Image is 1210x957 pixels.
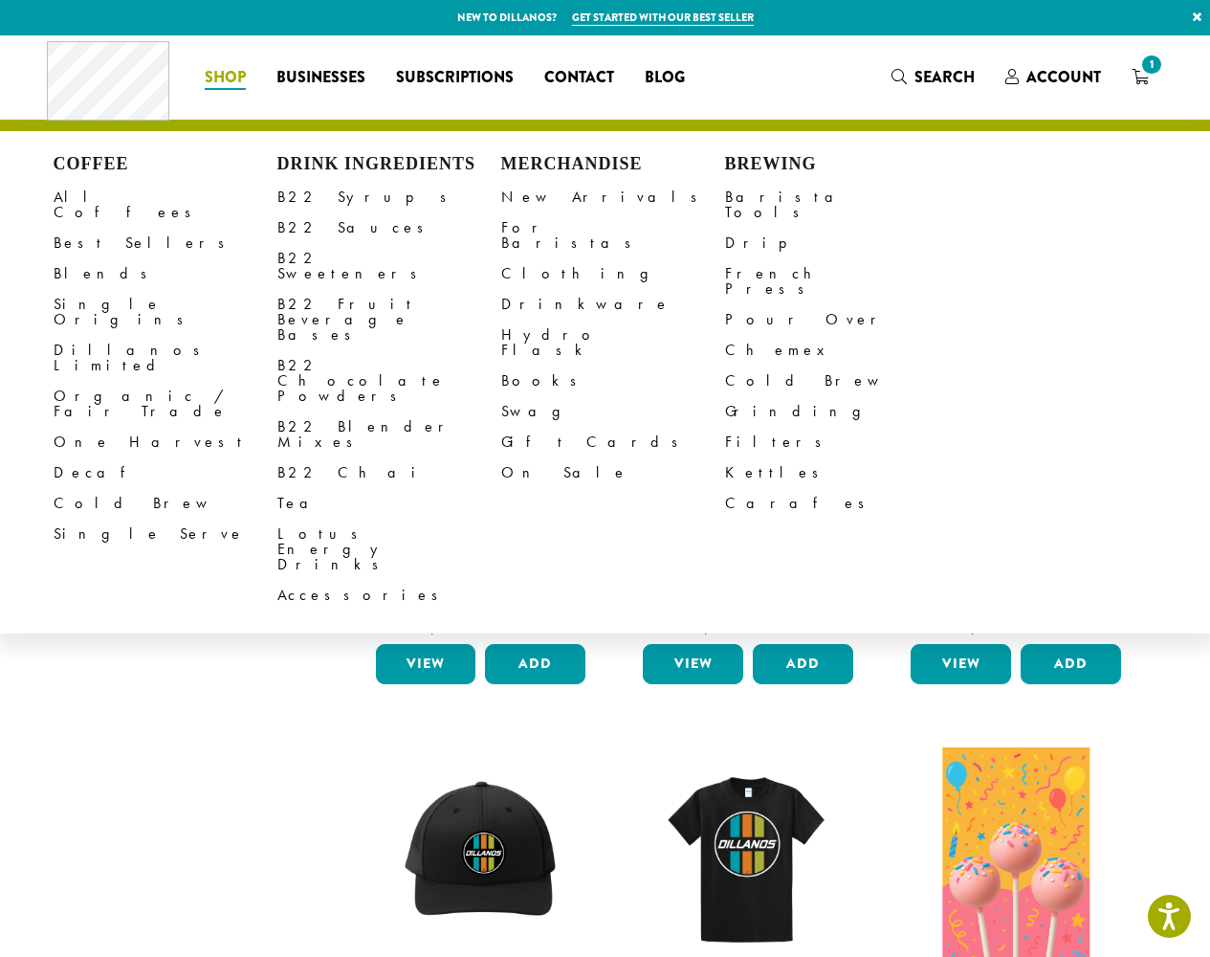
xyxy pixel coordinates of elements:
[725,228,949,258] a: Drip
[501,154,725,175] h4: Merchandise
[277,243,501,289] a: B22 Sweeteners
[911,644,1011,684] a: View
[54,457,277,488] a: Decaf
[54,154,277,175] h4: Coffee
[725,457,949,488] a: Kettles
[54,289,277,335] a: Single Origins
[376,644,476,684] a: View
[725,488,949,519] a: Carafes
[1026,66,1101,88] span: Account
[544,66,614,90] span: Contact
[277,350,501,412] a: B22 Chocolate Powders
[277,412,501,457] a: B22 Blender Mixes
[277,457,501,488] a: B22 Chai
[725,182,949,228] a: Barista Tools
[725,366,949,396] a: Cold Brew
[54,228,277,258] a: Best Sellers
[643,644,743,684] a: View
[54,427,277,457] a: One Harvest
[725,258,949,304] a: French Press
[189,62,261,93] a: Shop
[54,381,277,427] a: Organic / Fair Trade
[725,304,949,335] a: Pour Over
[914,66,975,88] span: Search
[501,320,725,366] a: Hydro Flask
[725,335,949,366] a: Chemex
[725,154,949,175] h4: Brewing
[277,289,501,350] a: B22 Fruit Beverage Bases
[277,519,501,580] a: Lotus Energy Drinks
[645,66,685,90] span: Blog
[638,333,858,636] a: Bodum Electric Water Kettle $25.00
[725,396,949,427] a: Grinding
[277,182,501,212] a: B22 Syrups
[501,366,725,396] a: Books
[1021,644,1121,684] button: Add
[501,427,725,457] a: Gift Cards
[572,10,754,26] a: Get started with our best seller
[277,212,501,243] a: B22 Sauces
[371,333,591,636] a: Bodum Electric Milk Frother $30.00
[276,66,365,90] span: Businesses
[54,335,277,381] a: Dillanos Limited
[753,644,853,684] button: Add
[205,66,246,90] span: Shop
[54,182,277,228] a: All Coffees
[54,519,277,549] a: Single Serve
[501,289,725,320] a: Drinkware
[906,333,1126,636] a: Bodum Handheld Milk Frother $10.00
[277,580,501,611] a: Accessories
[501,396,725,427] a: Swag
[277,488,501,519] a: Tea
[54,488,277,519] a: Cold Brew
[277,154,501,175] h4: Drink Ingredients
[876,61,990,93] a: Search
[54,258,277,289] a: Blends
[501,457,725,488] a: On Sale
[501,258,725,289] a: Clothing
[396,66,514,90] span: Subscriptions
[501,182,725,212] a: New Arrivals
[725,427,949,457] a: Filters
[485,644,585,684] button: Add
[1138,52,1164,78] span: 1
[501,212,725,258] a: For Baristas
